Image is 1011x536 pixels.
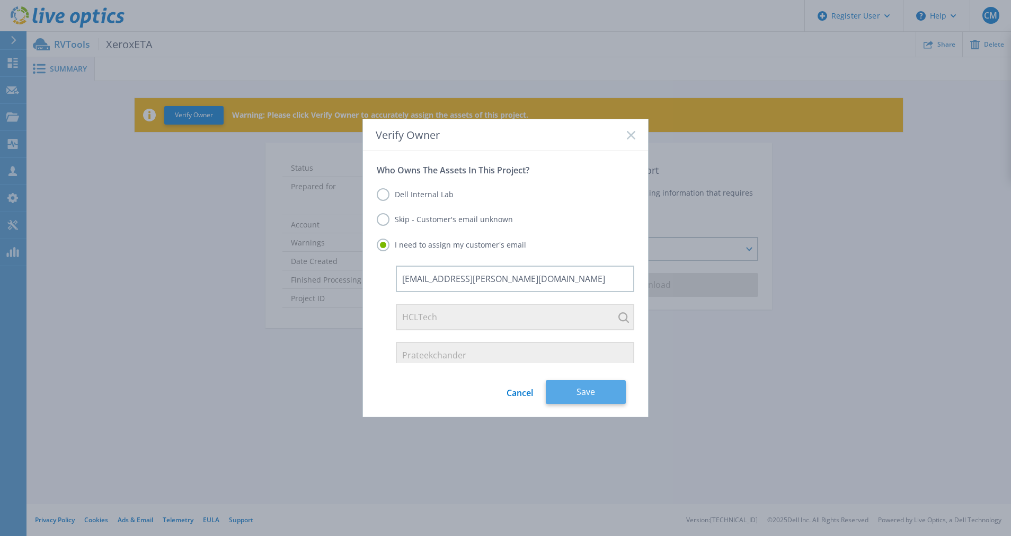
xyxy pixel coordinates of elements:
label: I need to assign my customer's email [377,239,526,251]
input: Enter email address [396,266,634,292]
input: First Name [396,342,634,368]
a: Cancel [507,380,533,404]
p: Who Owns The Assets In This Project? [377,165,634,175]
label: Dell Internal Lab [377,188,454,201]
span: Verify Owner [376,129,440,141]
label: Skip - Customer's email unknown [377,213,513,226]
button: Save [546,380,626,404]
input: HCLTech [396,304,634,330]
